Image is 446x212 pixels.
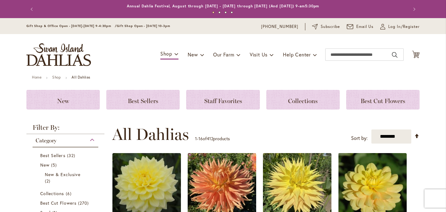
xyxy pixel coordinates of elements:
span: 412 [207,136,213,141]
button: 2 of 4 [218,11,221,13]
a: Best Cut Flowers [346,90,420,110]
a: Annual Dahlia Festival, August through [DATE] - [DATE] through [DATE] (And [DATE]) 9-am5:30pm [127,4,319,8]
span: Best Cut Flowers [40,200,76,206]
span: 1 [195,136,197,141]
span: New & Exclusive [45,172,80,177]
a: Email Us [347,24,374,30]
a: Best Cut Flowers [40,200,92,206]
label: Sort by: [351,133,368,144]
a: Home [32,75,41,79]
p: - of products [195,134,230,144]
a: Best Sellers [40,152,92,159]
span: 2 [45,178,52,184]
a: Log In/Register [380,24,420,30]
span: Subscribe [321,24,340,30]
button: Next [407,3,420,15]
span: Visit Us [250,51,268,58]
a: Best Sellers [106,90,180,110]
span: 270 [78,200,90,206]
span: Category [36,137,57,144]
span: 6 [66,190,73,197]
a: Collections [40,190,92,197]
a: Staff Favorites [186,90,260,110]
span: Staff Favorites [204,97,242,105]
span: Best Sellers [40,152,65,158]
span: Log In/Register [388,24,420,30]
span: Email Us [356,24,374,30]
span: New [57,97,69,105]
span: All Dahlias [112,125,189,144]
span: New [188,51,198,58]
span: Best Cut Flowers [361,97,405,105]
span: 16 [198,136,203,141]
a: [PHONE_NUMBER] [261,24,298,30]
a: Shop [52,75,61,79]
a: Subscribe [312,24,340,30]
strong: Filter By: [26,124,104,134]
a: Collections [266,90,340,110]
a: New &amp; Exclusive [45,171,88,184]
span: Our Farm [213,51,234,58]
span: New [40,162,49,168]
button: 1 of 4 [212,11,214,13]
span: Gift Shop Open - [DATE] 10-3pm [117,24,170,28]
button: 4 of 4 [231,11,233,13]
a: store logo [26,43,91,66]
span: 5 [51,162,58,168]
button: 3 of 4 [225,11,227,13]
span: Help Center [283,51,311,58]
span: Collections [40,191,64,196]
a: New [40,162,92,168]
span: Best Sellers [128,97,158,105]
strong: All Dahlias [72,75,90,79]
button: Previous [26,3,39,15]
span: 32 [67,152,77,159]
span: Collections [288,97,318,105]
span: Shop [160,50,172,57]
span: Gift Shop & Office Open - [DATE]-[DATE] 9-4:30pm / [26,24,117,28]
a: New [26,90,100,110]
